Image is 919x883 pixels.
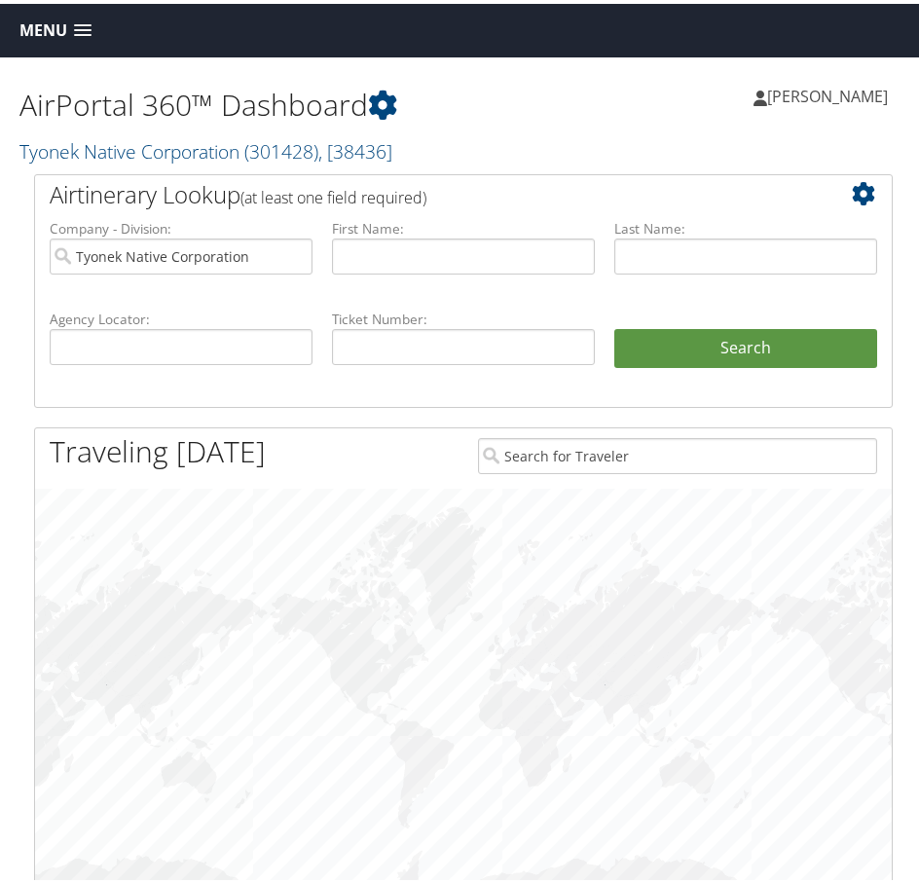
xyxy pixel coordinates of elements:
[50,215,312,235] label: Company - Division:
[767,82,888,103] span: [PERSON_NAME]
[318,134,392,161] span: , [ 38436 ]
[50,427,266,468] h1: Traveling [DATE]
[10,11,101,43] a: Menu
[332,215,595,235] label: First Name:
[478,434,877,470] input: Search for Traveler
[50,174,806,207] h2: Airtinerary Lookup
[614,325,877,364] button: Search
[240,183,426,204] span: (at least one field required)
[19,134,392,161] a: Tyonek Native Corporation
[50,306,312,325] label: Agency Locator:
[754,63,907,122] a: [PERSON_NAME]
[614,215,877,235] label: Last Name:
[19,81,463,122] h1: AirPortal 360™ Dashboard
[19,18,67,36] span: Menu
[332,306,595,325] label: Ticket Number:
[244,134,318,161] span: ( 301428 )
